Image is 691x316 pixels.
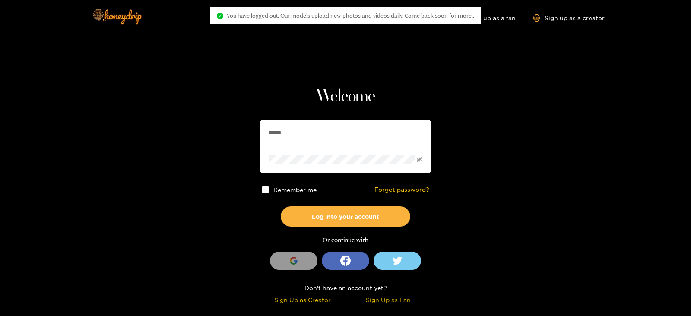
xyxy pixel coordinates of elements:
a: Sign up as a fan [456,14,516,22]
div: Or continue with [260,235,431,245]
a: Sign up as a creator [533,14,605,22]
span: check-circle [217,13,223,19]
div: Sign Up as Creator [262,295,343,305]
a: Forgot password? [374,186,429,193]
span: eye-invisible [417,157,422,162]
span: Remember me [273,186,317,193]
div: Sign Up as Fan [348,295,429,305]
div: Don't have an account yet? [260,283,431,293]
button: Log into your account [281,206,410,227]
span: You have logged out. Our models upload new photos and videos daily. Come back soon for more.. [227,12,474,19]
h1: Welcome [260,86,431,107]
